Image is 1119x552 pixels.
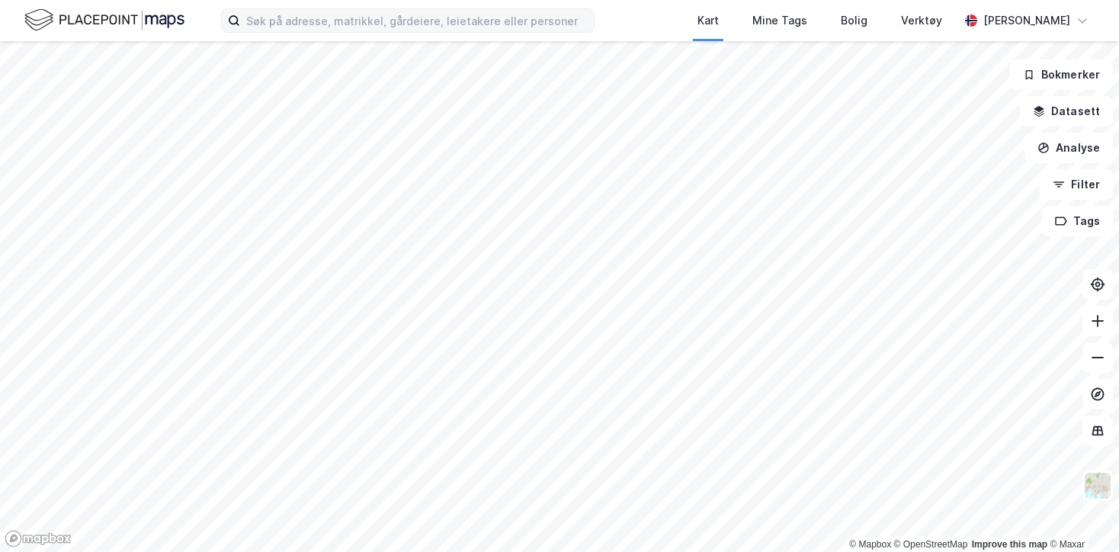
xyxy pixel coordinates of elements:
[841,11,867,30] div: Bolig
[1010,59,1113,90] button: Bokmerker
[972,539,1047,550] a: Improve this map
[894,539,968,550] a: OpenStreetMap
[849,539,891,550] a: Mapbox
[1042,206,1113,236] button: Tags
[752,11,807,30] div: Mine Tags
[697,11,719,30] div: Kart
[24,7,184,34] img: logo.f888ab2527a4732fd821a326f86c7f29.svg
[5,530,72,547] a: Mapbox homepage
[1083,471,1112,500] img: Z
[240,9,594,32] input: Søk på adresse, matrikkel, gårdeiere, leietakere eller personer
[1043,479,1119,552] iframe: Chat Widget
[983,11,1070,30] div: [PERSON_NAME]
[1040,169,1113,200] button: Filter
[1024,133,1113,163] button: Analyse
[1020,96,1113,127] button: Datasett
[901,11,942,30] div: Verktøy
